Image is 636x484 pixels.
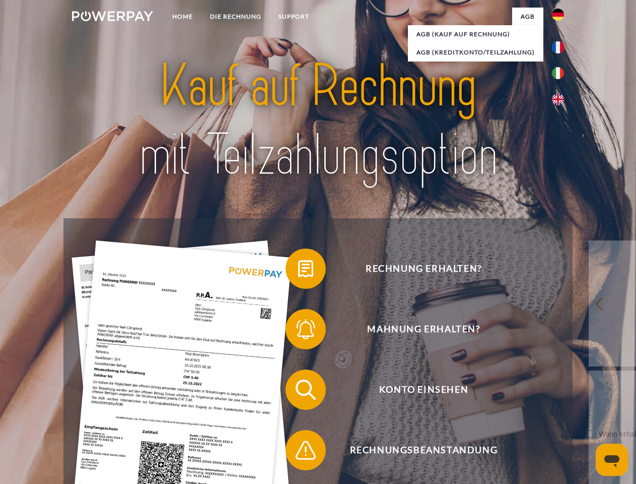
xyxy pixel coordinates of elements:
[293,317,318,342] img: qb_bell.svg
[286,249,547,289] button: Rechnung erhalten?
[293,256,318,281] img: qb_bill.svg
[300,370,547,410] span: Konto einsehen
[408,25,543,43] a: AGB (Kauf auf Rechnung)
[552,41,564,53] img: fr
[96,48,540,193] img: title-powerpay_de.svg
[552,93,564,105] img: en
[408,43,543,62] a: AGB (Kreditkonto/Teilzahlung)
[201,8,270,26] a: DIE RECHNUNG
[552,67,564,79] img: it
[300,430,547,470] span: Rechnungsbeanstandung
[596,444,628,476] iframe: Schaltfläche zum Öffnen des Messaging-Fensters
[293,438,318,463] img: qb_warning.svg
[164,8,201,26] a: Home
[72,11,153,21] img: logo-powerpay-white.svg
[552,9,564,21] img: de
[286,370,547,410] button: Konto einsehen
[300,249,547,289] span: Rechnung erhalten?
[512,8,543,26] a: agb
[300,309,547,349] span: Mahnung erhalten?
[293,377,318,402] img: qb_search.svg
[286,430,547,470] button: Rechnungsbeanstandung
[270,8,318,26] a: SUPPORT
[286,309,547,349] button: Mahnung erhalten?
